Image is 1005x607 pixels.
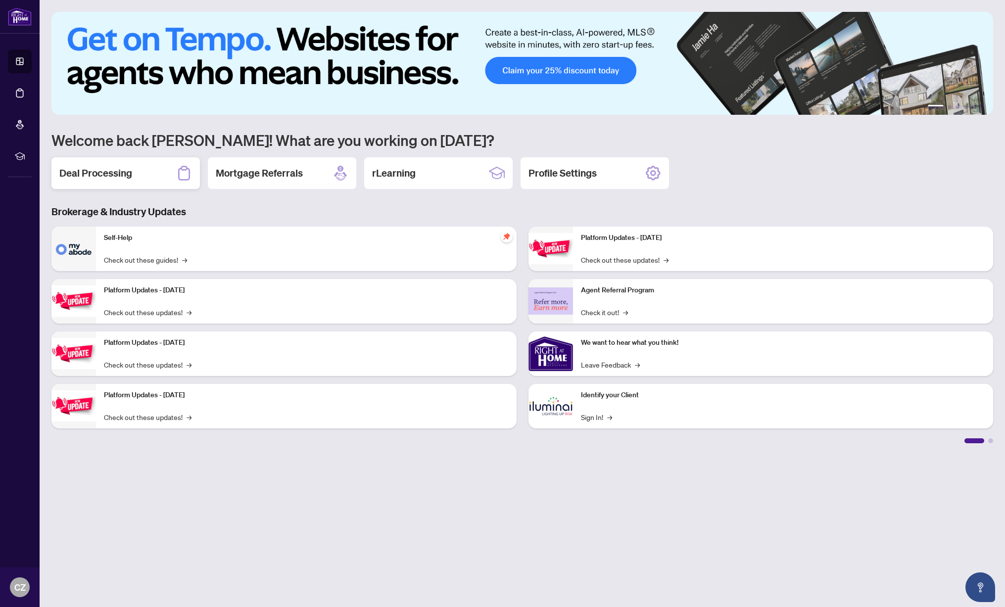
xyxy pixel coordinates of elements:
p: Self-Help [104,233,509,243]
button: 6 [979,105,983,109]
button: 3 [956,105,959,109]
span: → [187,412,191,422]
a: Check out these updates!→ [581,254,669,265]
h3: Brokerage & Industry Updates [51,205,993,219]
button: 5 [971,105,975,109]
p: We want to hear what you think! [581,337,986,348]
h2: Profile Settings [528,166,597,180]
img: Slide 0 [51,12,993,115]
span: CZ [14,580,26,594]
span: → [635,359,640,370]
p: Platform Updates - [DATE] [104,390,509,401]
button: 4 [963,105,967,109]
img: Agent Referral Program [528,287,573,315]
span: pushpin [501,231,513,242]
h2: Deal Processing [59,166,132,180]
button: Open asap [965,572,995,602]
img: Platform Updates - June 23, 2025 [528,233,573,264]
p: Platform Updates - [DATE] [581,233,986,243]
p: Agent Referral Program [581,285,986,296]
img: Platform Updates - September 16, 2025 [51,285,96,317]
a: Check it out!→ [581,307,628,318]
h2: rLearning [372,166,416,180]
a: Check out these guides!→ [104,254,187,265]
a: Check out these updates!→ [104,359,191,370]
img: Self-Help [51,227,96,271]
p: Platform Updates - [DATE] [104,285,509,296]
span: → [623,307,628,318]
span: → [664,254,669,265]
span: → [182,254,187,265]
p: Platform Updates - [DATE] [104,337,509,348]
img: We want to hear what you think! [528,331,573,376]
span: → [187,359,191,370]
a: Check out these updates!→ [104,307,191,318]
a: Sign In!→ [581,412,612,422]
span: → [607,412,612,422]
h2: Mortgage Referrals [216,166,303,180]
img: Identify your Client [528,384,573,428]
h1: Welcome back [PERSON_NAME]! What are you working on [DATE]? [51,131,993,149]
p: Identify your Client [581,390,986,401]
img: logo [8,7,32,26]
img: Platform Updates - July 8, 2025 [51,390,96,421]
a: Leave Feedback→ [581,359,640,370]
span: → [187,307,191,318]
a: Check out these updates!→ [104,412,191,422]
img: Platform Updates - July 21, 2025 [51,338,96,369]
button: 2 [948,105,952,109]
button: 1 [928,105,944,109]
